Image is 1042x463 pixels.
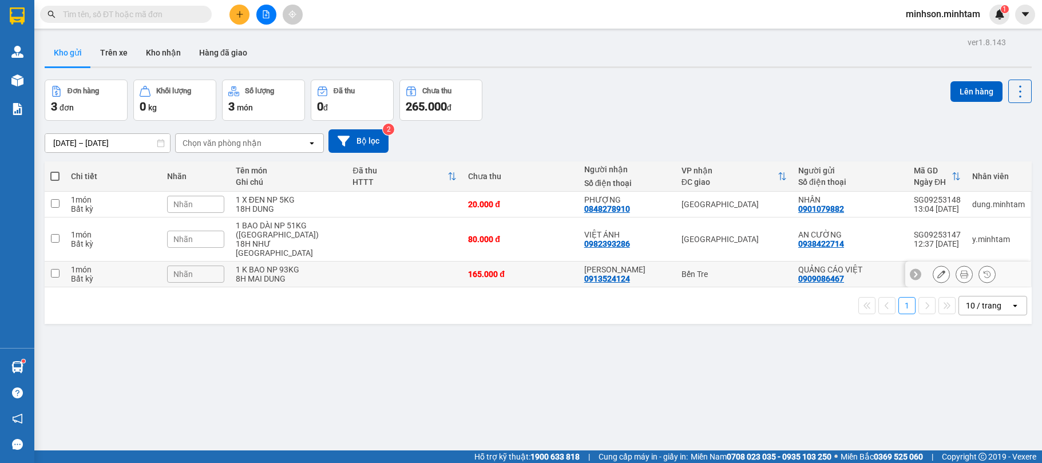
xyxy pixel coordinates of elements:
[530,452,580,461] strong: 1900 633 818
[68,87,99,95] div: Đơn hàng
[914,177,952,187] div: Ngày ĐH
[468,270,572,279] div: 165.000 đ
[933,266,950,283] div: Sửa đơn hàng
[12,413,23,424] span: notification
[406,100,447,113] span: 265.000
[236,204,342,213] div: 18H DUNG
[140,100,146,113] span: 0
[422,87,451,95] div: Chưa thu
[256,5,276,25] button: file-add
[932,450,933,463] span: |
[45,39,91,66] button: Kho gửi
[347,161,462,192] th: Toggle SortBy
[137,39,190,66] button: Kho nhận
[236,166,342,175] div: Tên món
[834,454,838,459] span: ⚪️
[474,450,580,463] span: Hỗ trợ kỹ thuật:
[584,274,630,283] div: 0913524124
[71,274,156,283] div: Bất kỳ
[468,235,572,244] div: 80.000 đ
[51,100,57,113] span: 3
[468,200,572,209] div: 20.000 đ
[727,452,831,461] strong: 0708 023 035 - 0935 103 250
[307,138,316,148] svg: open
[682,177,778,187] div: ĐC giao
[167,172,224,181] div: Nhãn
[228,100,235,113] span: 3
[11,74,23,86] img: warehouse-icon
[682,270,787,279] div: Bến Tre
[447,103,451,112] span: đ
[236,10,244,18] span: plus
[966,300,1001,311] div: 10 / trang
[245,87,274,95] div: Số lượng
[236,177,342,187] div: Ghi chú
[334,87,355,95] div: Đã thu
[10,7,25,25] img: logo-vxr
[317,100,323,113] span: 0
[584,265,670,274] div: ANH VŨ
[156,87,191,95] div: Khối lượng
[874,452,923,461] strong: 0369 525 060
[173,200,193,209] span: Nhãn
[229,5,249,25] button: plus
[63,8,198,21] input: Tìm tên, số ĐT hoặc mã đơn
[682,235,787,244] div: [GEOGRAPHIC_DATA]
[584,230,670,239] div: VIỆT ÁNH
[995,9,1005,19] img: icon-new-feature
[236,265,342,274] div: 1 K BAO NP 93KG
[914,239,961,248] div: 12:37 [DATE]
[798,195,902,204] div: NHÂN
[190,39,256,66] button: Hàng đã giao
[588,450,590,463] span: |
[283,5,303,25] button: aim
[183,137,262,149] div: Chọn văn phòng nhận
[798,177,902,187] div: Số điện thoại
[1015,5,1035,25] button: caret-down
[898,297,916,314] button: 1
[236,195,342,204] div: 1 X ĐEN NP 5KG
[288,10,296,18] span: aim
[584,179,670,188] div: Số điện thoại
[914,195,961,204] div: SG09253148
[11,46,23,58] img: warehouse-icon
[12,387,23,398] span: question-circle
[798,274,844,283] div: 0909086467
[222,80,305,121] button: Số lượng3món
[691,450,831,463] span: Miền Nam
[12,439,23,450] span: message
[45,80,128,121] button: Đơn hàng3đơn
[908,161,966,192] th: Toggle SortBy
[22,359,25,363] sup: 1
[972,172,1025,181] div: Nhân viên
[47,10,56,18] span: search
[262,10,270,18] span: file-add
[352,177,447,187] div: HTTT
[352,166,447,175] div: Đã thu
[11,103,23,115] img: solution-icon
[798,265,902,274] div: QUẢNG CÁO VIỆT
[682,166,778,175] div: VP nhận
[914,166,952,175] div: Mã GD
[11,361,23,373] img: warehouse-icon
[841,450,923,463] span: Miền Bắc
[71,265,156,274] div: 1 món
[71,239,156,248] div: Bất kỳ
[676,161,793,192] th: Toggle SortBy
[968,36,1006,49] div: ver 1.8.143
[328,129,389,153] button: Bộ lọc
[311,80,394,121] button: Đã thu0đ
[798,239,844,248] div: 0938422714
[978,453,986,461] span: copyright
[91,39,137,66] button: Trên xe
[798,204,844,213] div: 0901079882
[236,221,342,239] div: 1 BAO DÀI NP 51KG (TN)
[71,230,156,239] div: 1 món
[584,195,670,204] div: PHƯỢNG
[71,204,156,213] div: Bất kỳ
[237,103,253,112] span: món
[60,103,74,112] span: đơn
[133,80,216,121] button: Khối lượng0kg
[323,103,328,112] span: đ
[1011,301,1020,310] svg: open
